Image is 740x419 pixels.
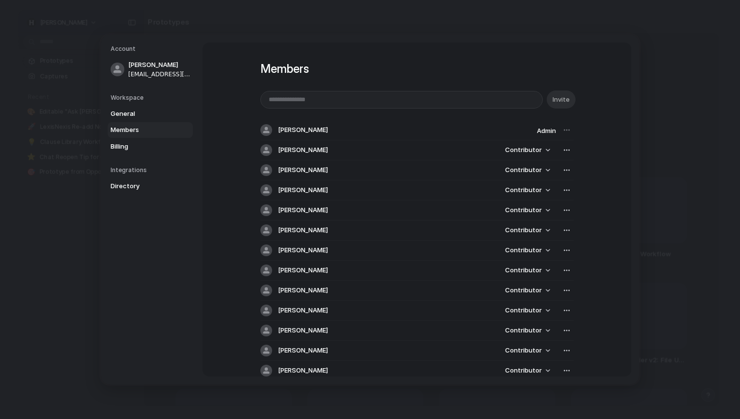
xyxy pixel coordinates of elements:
button: Contributor [499,364,556,377]
span: Contributor [505,346,542,355]
span: Members [111,125,173,135]
span: Contributor [505,205,542,215]
button: Contributor [499,223,556,237]
button: Contributor [499,284,556,297]
button: Contributor [499,183,556,197]
span: [PERSON_NAME] [278,366,328,375]
span: [PERSON_NAME] [278,165,328,175]
button: Contributor [499,243,556,257]
h5: Integrations [111,166,193,175]
span: [PERSON_NAME] [278,205,328,215]
span: [PERSON_NAME] [278,245,328,255]
span: Contributor [505,306,542,315]
a: [PERSON_NAME][EMAIL_ADDRESS][PERSON_NAME] [108,57,193,82]
span: [PERSON_NAME] [278,145,328,155]
a: General [108,106,193,122]
button: Contributor [499,324,556,337]
span: General [111,109,173,119]
span: [PERSON_NAME] [278,185,328,195]
span: [PERSON_NAME] [128,60,191,70]
span: [EMAIL_ADDRESS][PERSON_NAME] [128,70,191,79]
span: Contributor [505,366,542,375]
span: [PERSON_NAME] [278,306,328,315]
span: [PERSON_NAME] [278,225,328,235]
span: Contributor [505,165,542,175]
h1: Members [260,60,574,78]
span: Contributor [505,326,542,335]
h5: Workspace [111,93,193,102]
h5: Account [111,44,193,53]
span: Contributor [505,286,542,295]
span: Contributor [505,185,542,195]
a: Directory [108,178,193,194]
button: Contributor [499,304,556,317]
span: [PERSON_NAME] [278,326,328,335]
span: [PERSON_NAME] [278,125,328,135]
span: Contributor [505,245,542,255]
a: Billing [108,139,193,154]
span: Contributor [505,225,542,235]
span: Billing [111,142,173,152]
span: Contributor [505,145,542,155]
span: Admin [537,127,556,134]
button: Contributor [499,203,556,217]
button: Contributor [499,264,556,277]
span: [PERSON_NAME] [278,265,328,275]
button: Contributor [499,344,556,357]
span: [PERSON_NAME] [278,286,328,295]
span: Directory [111,181,173,191]
span: [PERSON_NAME] [278,346,328,355]
button: Contributor [499,163,556,177]
a: Members [108,122,193,138]
button: Contributor [499,143,556,157]
span: Contributor [505,265,542,275]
